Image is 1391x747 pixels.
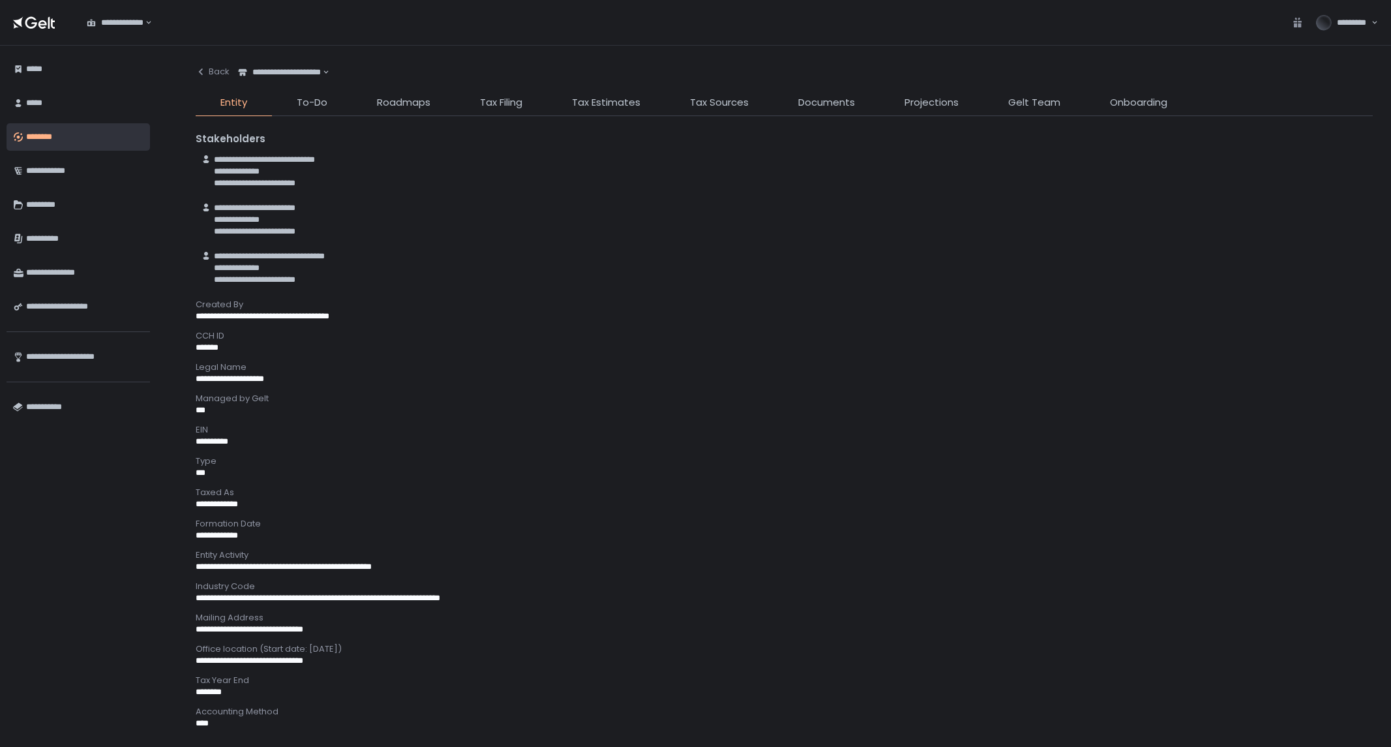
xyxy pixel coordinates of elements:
[690,95,749,110] span: Tax Sources
[196,424,1373,436] div: EIN
[196,581,1373,592] div: Industry Code
[196,330,1373,342] div: CCH ID
[230,59,329,86] div: Search for option
[196,361,1373,373] div: Legal Name
[196,706,1373,718] div: Accounting Method
[196,643,1373,655] div: Office location (Start date: [DATE])
[196,66,230,78] div: Back
[220,95,247,110] span: Entity
[905,95,959,110] span: Projections
[196,675,1373,686] div: Tax Year End
[321,66,322,79] input: Search for option
[143,16,144,29] input: Search for option
[1008,95,1060,110] span: Gelt Team
[196,59,230,85] button: Back
[572,95,640,110] span: Tax Estimates
[798,95,855,110] span: Documents
[78,9,152,37] div: Search for option
[196,393,1373,404] div: Managed by Gelt
[377,95,430,110] span: Roadmaps
[480,95,522,110] span: Tax Filing
[196,518,1373,530] div: Formation Date
[196,455,1373,467] div: Type
[196,612,1373,624] div: Mailing Address
[196,487,1373,498] div: Taxed As
[297,95,327,110] span: To-Do
[1110,95,1167,110] span: Onboarding
[196,549,1373,561] div: Entity Activity
[196,299,1373,311] div: Created By
[196,132,1373,147] div: Stakeholders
